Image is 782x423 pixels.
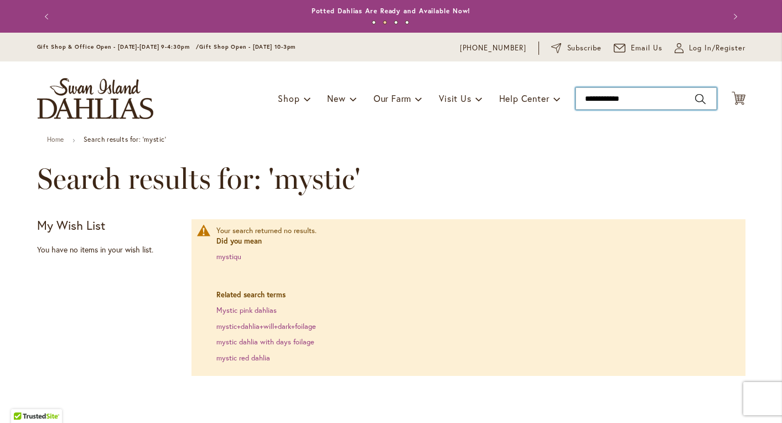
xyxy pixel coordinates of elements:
[405,20,409,24] button: 4 of 4
[278,92,299,104] span: Shop
[216,226,734,364] div: Your search returned no results.
[689,43,745,54] span: Log In/Register
[216,337,314,347] a: mystic dahlia with days foilage
[567,43,602,54] span: Subscribe
[460,43,527,54] a: [PHONE_NUMBER]
[374,92,411,104] span: Our Farm
[216,236,734,247] dt: Did you mean
[216,290,734,301] dt: Related search terms
[216,306,277,315] a: Mystic pink dahlias
[675,43,745,54] a: Log In/Register
[216,322,316,331] a: mystic+dahlia+will+dark+foilage
[8,384,39,415] iframe: Launch Accessibility Center
[439,92,471,104] span: Visit Us
[551,43,602,54] a: Subscribe
[199,43,296,50] span: Gift Shop Open - [DATE] 10-3pm
[312,7,471,15] a: Potted Dahlias Are Ready and Available Now!
[383,20,387,24] button: 2 of 4
[394,20,398,24] button: 3 of 4
[47,135,64,143] a: Home
[614,43,662,54] a: Email Us
[216,353,270,363] a: mystic red dahlia
[37,217,105,233] strong: My Wish List
[37,78,153,119] a: store logo
[37,6,59,28] button: Previous
[84,135,167,143] strong: Search results for: 'mystic'
[372,20,376,24] button: 1 of 4
[723,6,745,28] button: Next
[216,252,241,261] a: mystiqu
[631,43,662,54] span: Email Us
[37,162,360,195] span: Search results for: 'mystic'
[327,92,345,104] span: New
[499,92,550,104] span: Help Center
[37,43,200,50] span: Gift Shop & Office Open - [DATE]-[DATE] 9-4:30pm /
[37,244,185,255] div: You have no items in your wish list.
